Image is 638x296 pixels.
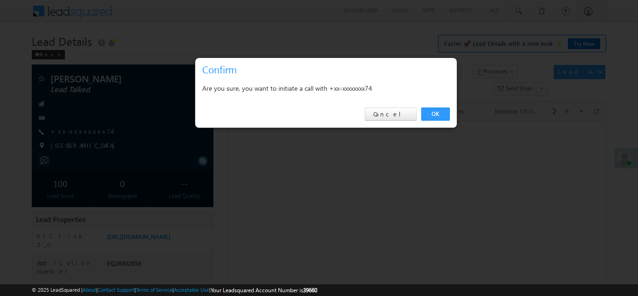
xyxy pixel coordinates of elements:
[421,108,450,121] a: OK
[365,108,417,121] a: Cancel
[136,287,172,293] a: Terms of Service
[303,287,317,294] span: 39660
[32,286,317,295] span: © 2025 LeadSquared | | | | |
[211,287,317,294] span: Your Leadsquared Account Number is
[98,287,135,293] a: Contact Support
[83,287,96,293] a: About
[202,61,454,78] h3: Confirm
[202,82,450,94] div: Are you sure, you want to initiate a call with +xx-xxxxxxxx74
[174,287,209,293] a: Acceptable Use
